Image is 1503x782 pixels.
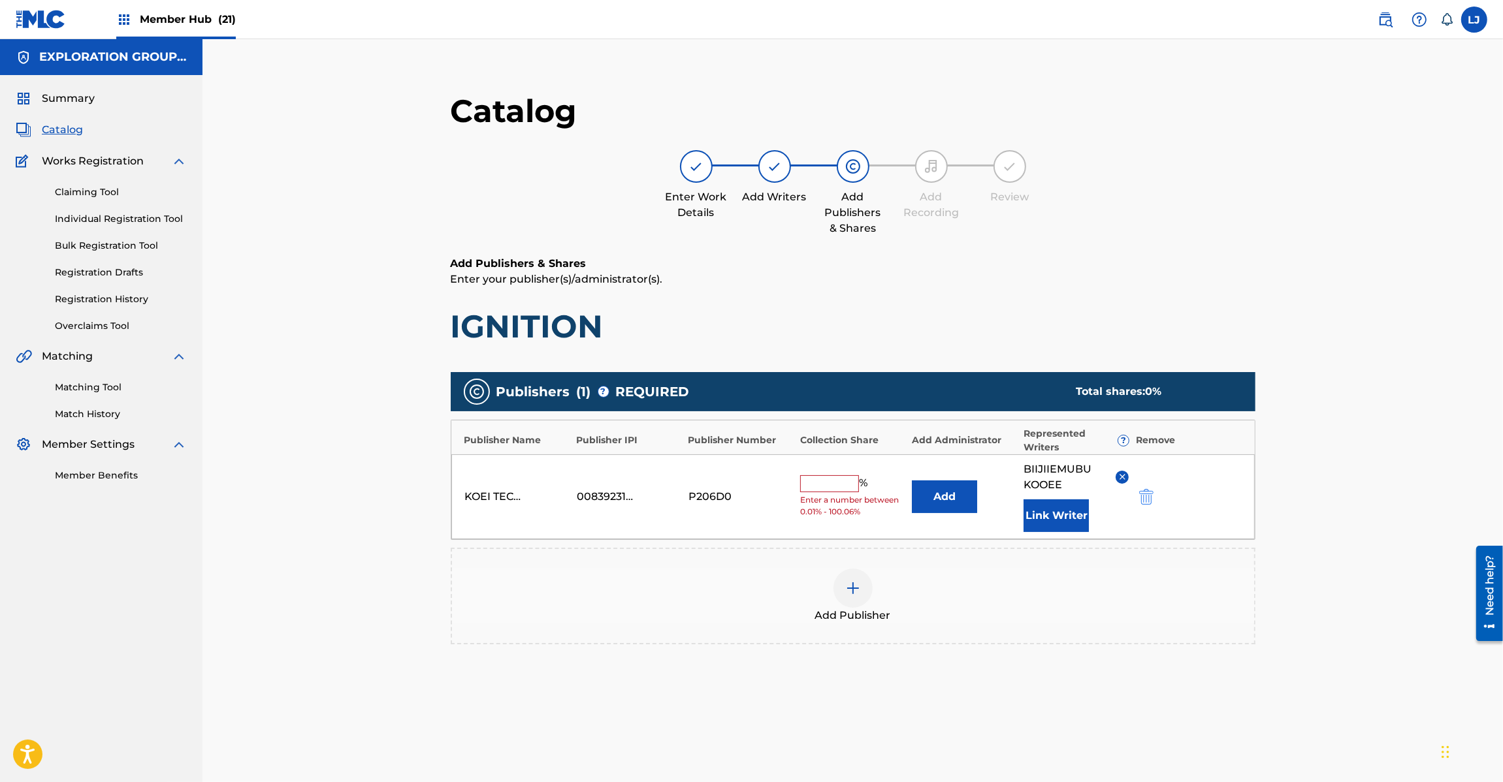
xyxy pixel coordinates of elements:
[664,189,729,221] div: Enter Work Details
[820,189,886,236] div: Add Publishers & Shares
[1076,384,1229,399] div: Total shares:
[451,272,1255,287] p: Enter your publisher(s)/administrator(s).
[1118,435,1129,446] span: ?
[464,433,570,447] div: Publisher Name
[859,475,871,492] span: %
[451,91,1255,131] h1: Catalog
[576,433,681,447] div: Publisher IPI
[16,153,33,169] img: Works Registration
[1406,7,1432,33] div: Help
[598,386,609,397] span: ?
[1466,541,1503,646] iframe: Resource Center
[924,159,939,174] img: step indicator icon for Add Recording
[55,469,187,482] a: Member Benefits
[1440,13,1453,26] div: Notifications
[16,10,66,29] img: MLC Logo
[1024,499,1089,532] button: Link Writer
[16,91,31,106] img: Summary
[55,381,187,394] a: Matching Tool
[800,433,905,447] div: Collection Share
[496,382,570,401] span: Publishers
[171,153,187,169] img: expand
[1372,7,1398,33] a: Public Search
[55,407,187,421] a: Match History
[1139,489,1154,505] img: 12a2ab48e56ec057fbd8.svg
[616,382,690,401] span: REQUIRED
[16,91,95,106] a: SummarySummary
[171,349,187,364] img: expand
[845,159,861,174] img: step indicator icon for Add Publishers & Shares
[977,189,1042,205] div: Review
[116,12,132,27] img: Top Rightsholders
[1118,472,1127,482] img: remove-from-list-button
[16,437,31,452] img: Member Settings
[42,122,83,138] span: Catalog
[16,122,83,138] a: CatalogCatalog
[912,480,977,513] button: Add
[1024,461,1106,493] span: BIIJIIEMUBU KOOEE
[1378,12,1393,27] img: search
[469,384,485,399] img: publishers
[42,437,135,452] span: Member Settings
[688,159,704,174] img: step indicator icon for Enter Work Details
[55,319,187,333] a: Overclaims Tool
[39,50,187,65] h5: EXPLORATION GROUP LLC
[171,437,187,452] img: expand
[16,50,31,65] img: Accounts
[42,153,144,169] span: Works Registration
[1442,732,1449,772] div: Drag
[55,292,187,306] a: Registration History
[55,212,187,226] a: Individual Registration Tool
[16,349,32,364] img: Matching
[16,122,31,138] img: Catalog
[55,266,187,279] a: Registration Drafts
[577,382,591,401] span: ( 1 )
[218,13,236,25] span: (21)
[767,159,783,174] img: step indicator icon for Add Writers
[1438,719,1503,782] iframe: Chat Widget
[1145,385,1161,398] span: 0 %
[815,608,891,623] span: Add Publisher
[451,256,1255,272] h6: Add Publishers & Shares
[140,12,236,27] span: Member Hub
[42,349,93,364] span: Matching
[912,433,1017,447] div: Add Administrator
[742,189,807,205] div: Add Writers
[55,239,187,253] a: Bulk Registration Tool
[1002,159,1018,174] img: step indicator icon for Review
[845,580,861,596] img: add
[1136,433,1241,447] div: Remove
[1024,427,1129,454] div: Represented Writers
[800,494,905,518] span: Enter a number between 0.01% - 100.06%
[1412,12,1427,27] img: help
[451,307,1255,346] h1: IGNITION
[899,189,964,221] div: Add Recording
[688,433,793,447] div: Publisher Number
[42,91,95,106] span: Summary
[55,185,187,199] a: Claiming Tool
[1461,7,1487,33] div: User Menu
